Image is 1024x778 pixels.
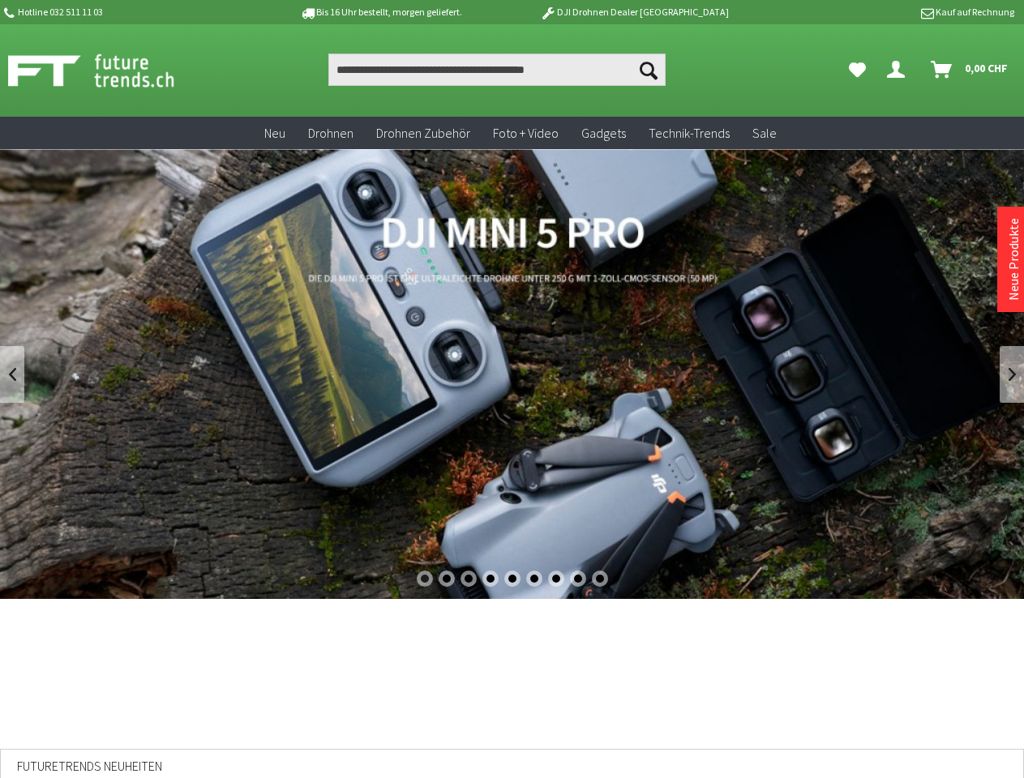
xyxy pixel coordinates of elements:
[526,571,542,587] div: 6
[8,50,210,91] img: Shop Futuretrends - zur Startseite wechseln
[482,571,499,587] div: 4
[761,2,1014,22] p: Kauf auf Rechnung
[841,53,874,86] a: Meine Favoriten
[376,125,470,141] span: Drohnen Zubehör
[752,125,777,141] span: Sale
[328,53,666,86] input: Produkt, Marke, Kategorie, EAN, Artikelnummer…
[255,2,508,22] p: Bis 16 Uhr bestellt, morgen geliefert.
[508,2,761,22] p: DJI Drohnen Dealer [GEOGRAPHIC_DATA]
[493,125,559,141] span: Foto + Video
[592,571,608,587] div: 9
[570,117,637,150] a: Gadgets
[365,117,482,150] a: Drohnen Zubehör
[297,117,365,150] a: Drohnen
[461,571,477,587] div: 3
[880,53,918,86] a: Dein Konto
[637,117,741,150] a: Technik-Trends
[632,53,666,86] button: Suchen
[504,571,521,587] div: 5
[741,117,788,150] a: Sale
[570,571,586,587] div: 8
[439,571,455,587] div: 2
[482,117,570,150] a: Foto + Video
[264,125,285,141] span: Neu
[253,117,297,150] a: Neu
[649,125,730,141] span: Technik-Trends
[581,125,626,141] span: Gadgets
[548,571,564,587] div: 7
[924,53,1016,86] a: Warenkorb
[417,571,433,587] div: 1
[308,125,353,141] span: Drohnen
[1005,218,1022,301] a: Neue Produkte
[2,2,255,22] p: Hotline 032 511 11 03
[965,55,1008,81] span: 0,00 CHF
